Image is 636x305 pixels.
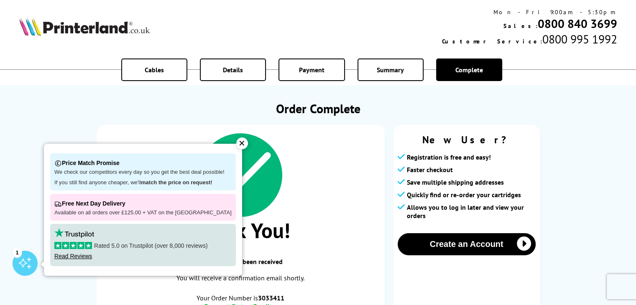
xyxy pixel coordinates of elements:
button: Create an Account [398,233,536,255]
p: You will receive a confirmation email shortly. [105,272,376,284]
span: Summary [377,66,404,74]
span: Details [223,66,243,74]
span: New User? [398,133,536,146]
p: Available on all orders over £125.00 + VAT on the [GEOGRAPHIC_DATA] [54,209,232,216]
a: Read Reviews [54,253,92,259]
p: Free Next Day Delivery [54,198,232,209]
span: Cables [145,66,164,74]
span: Faster checkout [407,165,453,174]
span: Complete [455,66,483,74]
span: Sales: [503,22,537,30]
strong: match the price on request! [141,179,212,186]
span: Payment [299,66,324,74]
p: If you still find anyone cheaper, we'll [54,179,232,186]
p: We check our competitors every day so you get the best deal possible! [54,169,232,176]
b: 3033411 [258,294,284,302]
img: Printerland Logo [19,18,150,36]
div: 1 [13,248,22,257]
p: Rated 5.0 on Trustpilot (over 8,000 reviews) [54,242,232,249]
span: 0800 995 1992 [542,31,617,47]
span: Allows you to log in later and view your orders [407,203,536,220]
span: Save multiple shipping addresses [407,178,504,186]
span: Quickly find or re-order your cartridges [407,191,521,199]
div: ✕ [236,137,248,149]
h1: Order Complete [97,100,540,117]
div: Mon - Fri 9:00am - 5:30pm [442,8,617,16]
img: trustpilot rating [54,228,94,238]
img: stars-5.svg [54,242,92,249]
p: Price Match Promise [54,158,232,169]
span: Customer Service: [442,38,542,45]
span: Your Order Number is [105,294,376,302]
a: 0800 840 3699 [537,16,617,31]
span: Registration is free and easy! [407,153,491,161]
